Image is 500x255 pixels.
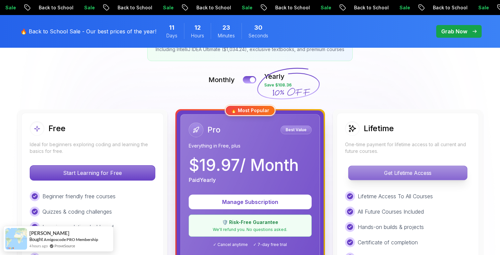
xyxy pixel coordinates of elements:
[208,75,235,84] p: Monthly
[282,126,311,133] p: Best Value
[29,230,69,236] span: [PERSON_NAME]
[44,237,98,242] a: Amigoscode PRO Membership
[156,4,177,11] p: Sale
[197,198,304,206] p: Manage Subscription
[5,228,27,250] img: provesource social proof notification image
[441,27,467,35] p: Grab Now
[392,4,414,11] p: Sale
[166,32,177,39] span: Days
[48,123,65,134] h2: Free
[42,223,114,231] p: Learning analytics dashboard
[30,170,155,176] a: Start Learning for Free
[189,176,216,184] p: Paid Yearly
[358,208,424,216] p: All Future Courses Included
[348,166,467,180] button: Get Lifetime Access
[358,223,424,231] p: Hands-on builds & projects
[29,243,48,249] span: 4 hours ago
[189,143,312,149] p: Everything in Free, plus
[345,170,471,176] a: Get Lifetime Access
[253,242,287,247] span: ✓ 7-day free trial
[54,243,75,249] a: ProveSource
[364,123,394,134] h2: Lifetime
[42,192,116,200] p: Beginner friendly free courses
[189,157,299,173] p: $ 19.97 / Month
[30,165,155,181] button: Start Learning for Free
[77,4,99,11] p: Sale
[111,4,156,11] p: Back to School
[189,199,312,205] a: Manage Subscription
[193,219,307,226] p: 🛡️ Risk-Free Guarantee
[213,242,248,247] span: ✓ Cancel anytime
[30,166,155,180] p: Start Learning for Free
[471,4,493,11] p: Sale
[20,27,156,35] p: 🔥 Back to School Sale - Our best prices of the year!
[29,237,43,242] span: Bought
[189,4,235,11] p: Back to School
[248,32,268,39] span: Seconds
[358,238,418,246] p: Certificate of completion
[30,141,155,155] p: Ideal for beginners exploring coding and learning the basics for free.
[189,195,312,209] button: Manage Subscription
[345,141,471,155] p: One-time payment for lifetime access to all current and future courses.
[314,4,335,11] p: Sale
[218,32,235,39] span: Minutes
[193,227,307,232] p: We'll refund you. No questions asked.
[169,23,174,32] span: 11 Days
[222,23,230,32] span: 23 Minutes
[358,192,433,200] p: Lifetime Access To All Courses
[426,4,471,11] p: Back to School
[32,4,77,11] p: Back to School
[268,4,314,11] p: Back to School
[347,4,392,11] p: Back to School
[254,23,263,32] span: 30 Seconds
[194,23,201,32] span: 12 Hours
[191,32,204,39] span: Hours
[156,46,344,53] p: Including IntelliJ IDEA Ultimate ($1,034.24), exclusive textbooks, and premium courses
[42,208,112,216] p: Quizzes & coding challenges
[235,4,256,11] p: Sale
[207,124,220,135] h2: Pro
